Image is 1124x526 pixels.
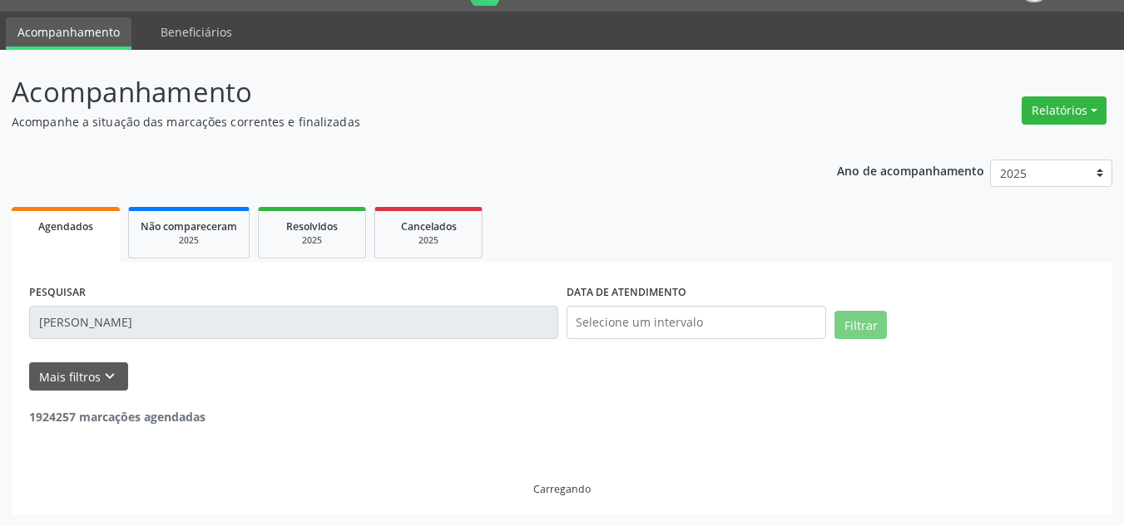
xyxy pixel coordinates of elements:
[141,219,237,234] span: Não compareceram
[12,71,782,113] p: Acompanhamento
[38,219,93,234] span: Agendados
[567,306,827,339] input: Selecione um intervalo
[29,306,558,339] input: Nome, código do beneficiário ou CPF
[401,219,457,234] span: Cancelados
[837,160,984,180] p: Ano de acompanhamento
[834,311,887,339] button: Filtrar
[12,113,782,130] p: Acompanhe a situação das marcações correntes e finalizadas
[533,482,591,496] div: Carregando
[6,17,131,50] a: Acompanhamento
[29,280,86,306] label: PESQUISAR
[1022,96,1107,125] button: Relatórios
[387,234,470,247] div: 2025
[29,362,128,391] button: Mais filtroskeyboard_arrow_down
[567,280,686,306] label: DATA DE ATENDIMENTO
[101,367,119,386] i: keyboard_arrow_down
[29,409,205,425] strong: 1924257 marcações agendadas
[141,234,237,247] div: 2025
[270,234,354,247] div: 2025
[149,17,244,47] a: Beneficiários
[286,219,338,234] span: Resolvidos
